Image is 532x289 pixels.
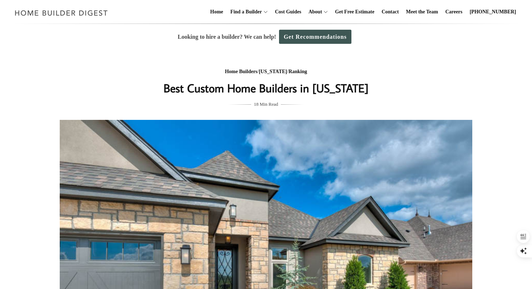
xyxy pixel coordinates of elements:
img: Home Builder Digest [12,6,111,20]
span: 18 Min Read [254,100,278,108]
a: Find a Builder [228,0,262,24]
h1: Best Custom Home Builders in [US_STATE] [122,79,410,97]
div: / / [122,67,410,76]
a: Get Free Estimate [332,0,377,24]
a: Home Builders [225,69,257,74]
a: Contact [379,0,401,24]
a: Get Recommendations [279,30,351,44]
a: Ranking [288,69,307,74]
a: About [305,0,322,24]
a: [PHONE_NUMBER] [467,0,519,24]
a: Careers [443,0,465,24]
a: Meet the Team [403,0,441,24]
a: Home [207,0,226,24]
a: Cost Guides [272,0,304,24]
a: [US_STATE] [259,69,287,74]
